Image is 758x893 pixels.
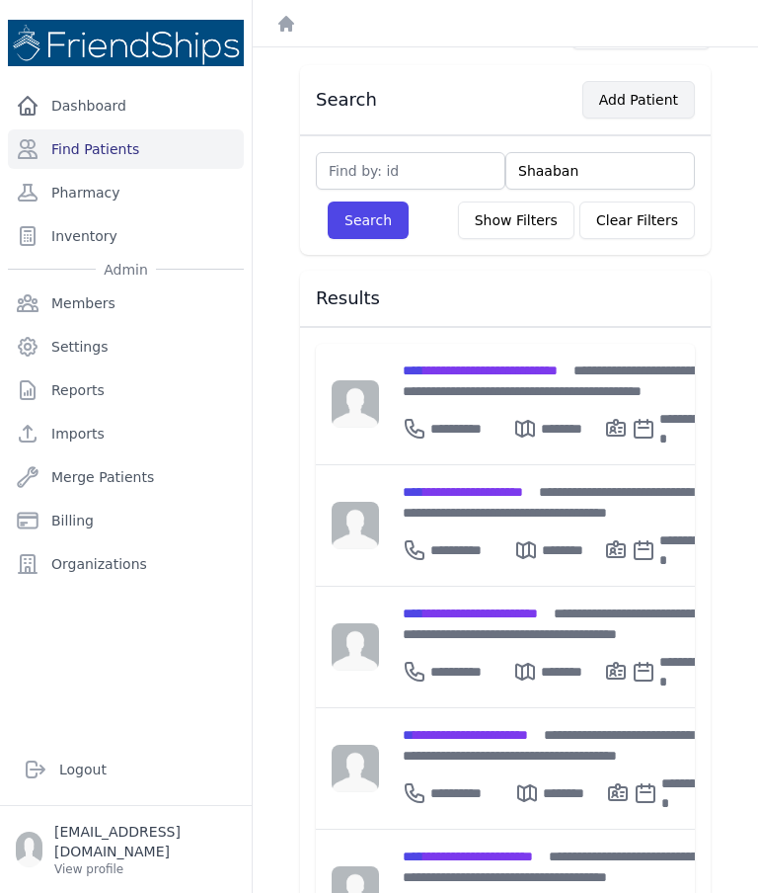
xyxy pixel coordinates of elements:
h3: Search [316,88,377,112]
a: Imports [8,414,244,453]
a: Find Patients [8,129,244,169]
button: Clear Filters [579,202,695,239]
p: View profile [54,861,236,877]
h3: Results [316,286,695,310]
img: Medical Missions EMR [8,20,244,66]
a: Dashboard [8,86,244,125]
button: Show Filters [458,202,574,239]
a: Members [8,284,244,323]
img: person-242608b1a05df3501eefc295dc1bc67a.jpg [332,502,379,549]
input: Search by: name, government id or phone [505,152,695,190]
img: person-242608b1a05df3501eefc295dc1bc67a.jpg [332,745,379,792]
a: Billing [8,501,244,540]
a: Merge Patients [8,457,244,497]
img: person-242608b1a05df3501eefc295dc1bc67a.jpg [332,623,379,671]
span: Admin [96,260,156,280]
img: person-242608b1a05df3501eefc295dc1bc67a.jpg [332,380,379,428]
a: Organizations [8,544,244,584]
p: [EMAIL_ADDRESS][DOMAIN_NAME] [54,822,236,861]
a: Pharmacy [8,173,244,212]
a: Logout [16,750,236,789]
a: Inventory [8,216,244,256]
button: Search [328,202,409,239]
a: [EMAIL_ADDRESS][DOMAIN_NAME] View profile [16,822,236,877]
input: Find by: id [316,152,505,190]
a: Settings [8,327,244,366]
button: Add Patient [582,81,695,119]
a: Reports [8,370,244,410]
